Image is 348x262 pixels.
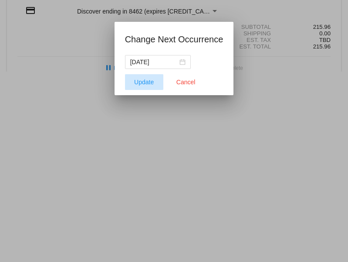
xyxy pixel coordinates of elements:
span: Update [134,79,154,86]
h1: Change Next Occurrence [125,32,223,46]
button: Update [125,74,163,90]
input: Select date [130,57,178,67]
span: Cancel [176,79,196,86]
button: Close dialog [167,74,205,90]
